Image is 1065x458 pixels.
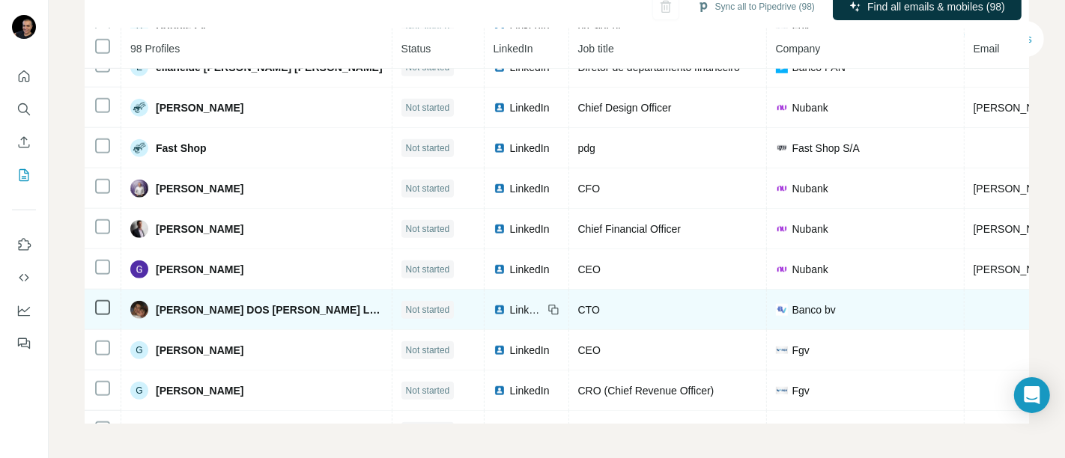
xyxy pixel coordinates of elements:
img: Avatar [130,260,148,278]
button: Feedback [12,330,36,357]
button: Dashboard [12,297,36,324]
span: [PERSON_NAME] [156,424,243,439]
img: Avatar [130,220,148,238]
img: company-logo [776,183,788,195]
span: Diretor de departamento financeiro [578,61,740,73]
img: Avatar [130,422,148,440]
span: CEO [578,344,601,356]
button: Enrich CSV [12,129,36,156]
span: LinkedIn [510,424,550,439]
span: Not started [406,343,450,357]
span: Banco bv [792,302,836,317]
span: 98 Profiles [130,43,180,55]
img: company-logo [776,102,788,114]
span: Fast Shop [156,141,207,156]
span: Fgv [792,383,810,398]
img: Avatar [130,180,148,198]
img: LinkedIn logo [494,142,506,154]
span: [PERSON_NAME] [156,181,243,196]
span: LinkedIn [510,222,550,236]
span: Not started [406,101,450,114]
img: LinkedIn logo [494,223,506,235]
span: Fast Shop S/A [792,141,860,156]
span: Nubank [792,100,828,115]
button: Quick start [12,63,36,90]
span: LinkedIn [510,383,550,398]
img: LinkedIn logo [494,304,506,316]
span: Not started [406,182,450,195]
img: Avatar [130,139,148,157]
span: Nubank [792,424,828,439]
span: [PERSON_NAME] [156,262,243,277]
span: CTO [578,304,600,316]
span: Job title [578,43,614,55]
span: [PERSON_NAME] DOS [PERSON_NAME] LIMA [156,302,383,317]
span: LinkedIn [510,302,543,317]
span: Not started [406,222,450,236]
span: Not started [406,141,450,155]
img: LinkedIn logo [494,344,506,356]
img: LinkedIn logo [494,102,506,114]
span: Not started [406,303,450,317]
button: My lists [12,162,36,189]
span: LinkedIn [494,43,533,55]
img: company-logo [776,304,788,316]
img: company-logo [776,263,788,275]
span: Email [974,43,1000,55]
span: LinkedIn [510,343,550,358]
span: [PERSON_NAME] [156,100,243,115]
img: Avatar [130,99,148,117]
span: LinkedIn [510,181,550,196]
span: [PERSON_NAME] [156,383,243,398]
div: G [130,382,148,400]
span: CFO [578,183,601,195]
img: LinkedIn logo [494,385,506,397]
span: pdg [578,142,595,154]
span: LinkedIn [510,100,550,115]
button: Use Surfe API [12,264,36,291]
span: LinkedIn [510,141,550,156]
span: CEO [578,263,601,275]
img: company-logo [776,223,788,235]
span: Chief Design Officer [578,102,672,114]
div: Open Intercom Messenger [1014,377,1050,413]
img: company-logo [776,385,788,397]
img: company-logo [776,142,788,154]
span: CRO (Chief Revenue Officer) [578,385,714,397]
span: Status [401,43,431,55]
span: Company [776,43,821,55]
span: [PERSON_NAME] [156,343,243,358]
button: Use Surfe on LinkedIn [12,231,36,258]
span: Nubank [792,262,828,277]
span: Nubank [792,181,828,196]
img: company-logo [776,344,788,356]
span: LinkedIn [510,262,550,277]
img: Avatar [12,15,36,39]
span: Not started [406,263,450,276]
span: Fgv [792,343,810,358]
span: Not started [406,384,450,397]
button: Search [12,96,36,123]
span: [PERSON_NAME] [156,222,243,236]
img: LinkedIn logo [494,263,506,275]
img: LinkedIn logo [494,183,506,195]
span: Nubank [792,222,828,236]
img: Avatar [130,301,148,319]
div: G [130,341,148,359]
span: Chief Financial Officer [578,223,681,235]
